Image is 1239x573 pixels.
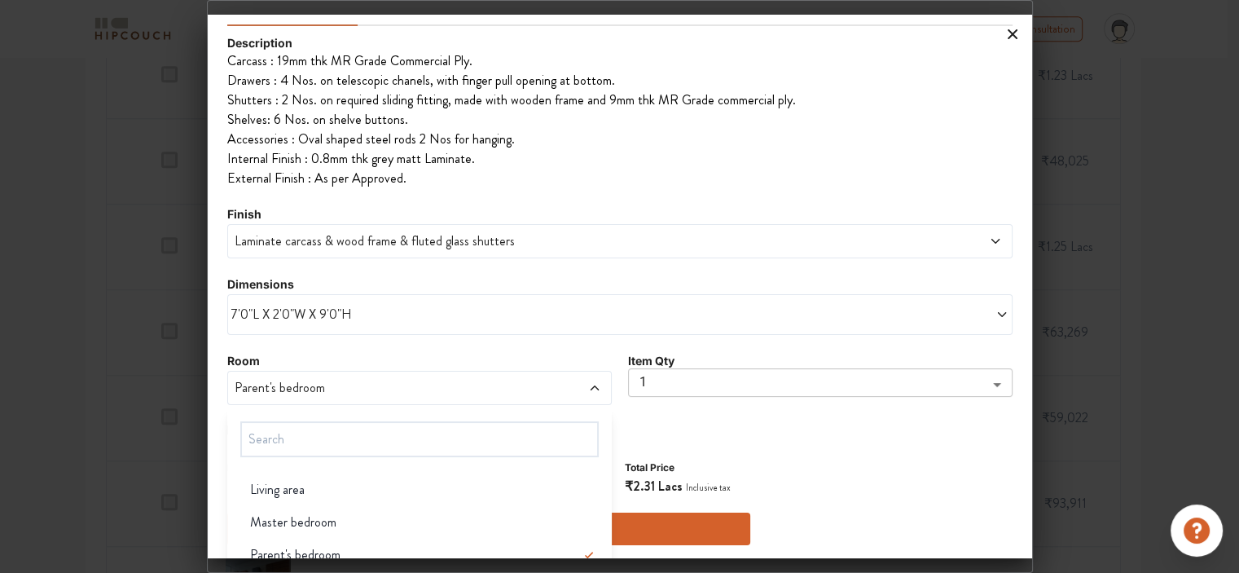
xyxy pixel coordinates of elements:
li: Carcass : 19mm thk MR Grade Commercial Ply. [227,51,1013,71]
span: 7'0"L X 2'0"W X 9'0"H [231,305,620,324]
div: 1 [628,372,1013,397]
label: Room [227,352,260,369]
span: Laminate carcass & wood frame & fluted glass shutters [231,231,810,251]
span: Inclusive tax [686,481,731,494]
span: Parent's bedroom [231,378,509,398]
label: Item Qty [628,352,674,369]
li: External Finish : As per Approved. [227,169,1013,188]
li: Accessories : Oval shaped steel rods 2 Nos for hanging. [227,130,1013,149]
span: Living area [250,480,305,500]
label: Total Price [625,461,674,475]
span: ₹2.31 [625,477,655,496]
li: Internal Finish : 0.8mm thk grey matt Laminate. [227,149,1013,169]
span: Lacs [658,477,683,496]
li: Drawers : 4 Nos. on telescopic chanels, with finger pull opening at bottom. [227,71,1013,90]
span: Parent's bedroom [250,545,341,565]
label: Dimensions [227,275,294,293]
li: Shutters : 2 Nos. on required sliding fitting, made with wooden frame and 9mm thk MR Grade commer... [227,90,1013,110]
li: Shelves: 6 Nos. on shelve buttons. [227,110,1013,130]
label: Finish [227,205,261,223]
span: Master bedroom [250,513,336,532]
input: Search [240,421,599,457]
